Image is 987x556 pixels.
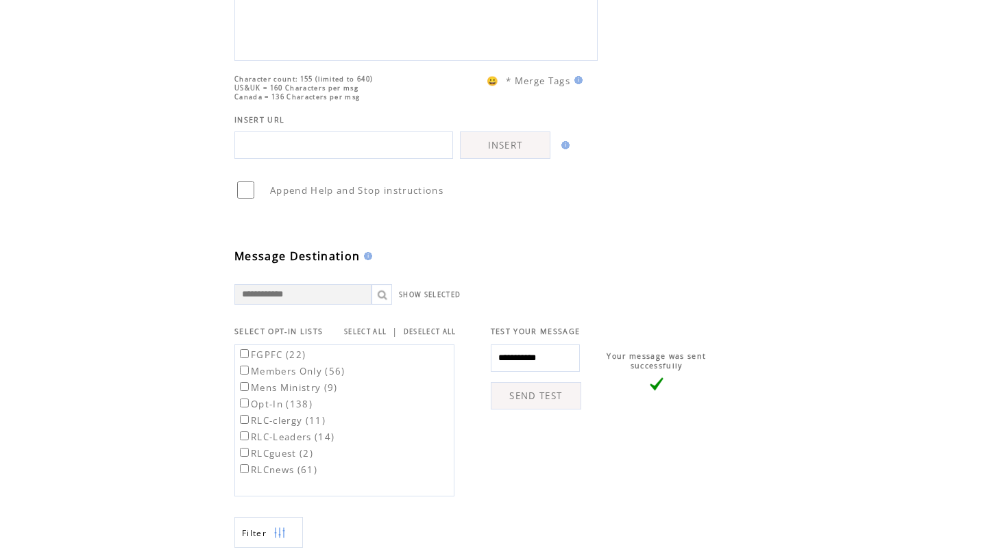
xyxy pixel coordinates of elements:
[234,327,323,336] span: SELECT OPT-IN LISTS
[237,349,306,361] label: FGPFC (22)
[570,76,583,84] img: help.gif
[234,517,303,548] a: Filter
[237,447,313,459] label: RLCguest (2)
[506,75,570,87] span: * Merge Tags
[399,290,461,299] a: SHOW SELECTED
[273,518,286,548] img: filters.png
[270,184,443,197] span: Append Help and Stop instructions
[240,431,249,440] input: RLC-Leaders (14)
[360,252,372,260] img: help.gif
[234,84,358,92] span: US&UK = 160 Characters per msg
[240,415,249,424] input: RLC-clergy (11)
[234,249,360,264] span: Message Destination
[237,431,334,443] label: RLC-Leaders (14)
[240,382,249,391] input: Mens Ministry (9)
[392,325,398,338] span: |
[487,75,499,87] span: 😀
[237,381,338,394] label: Mens Ministry (9)
[234,75,373,84] span: Character count: 155 (limited to 640)
[344,327,387,336] a: SELECT ALL
[234,115,284,125] span: INSERT URL
[650,377,663,391] img: vLarge.png
[404,327,456,336] a: DESELECT ALL
[491,327,581,336] span: TEST YOUR MESSAGE
[240,464,249,473] input: RLCnews (61)
[557,141,570,149] img: help.gif
[240,448,249,457] input: RLCguest (2)
[240,366,249,375] input: Members Only (56)
[242,527,267,539] span: Show filters
[491,382,581,409] a: SEND TEST
[240,349,249,358] input: FGPFC (22)
[234,92,360,101] span: Canada = 136 Characters per msg
[237,414,326,427] label: RLC-clergy (11)
[607,351,706,370] span: Your message was sent successfully
[240,399,249,407] input: Opt-In (138)
[237,365,345,377] label: Members Only (56)
[237,464,317,476] label: RLCnews (61)
[460,131,550,159] a: INSERT
[237,398,313,410] label: Opt-In (138)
